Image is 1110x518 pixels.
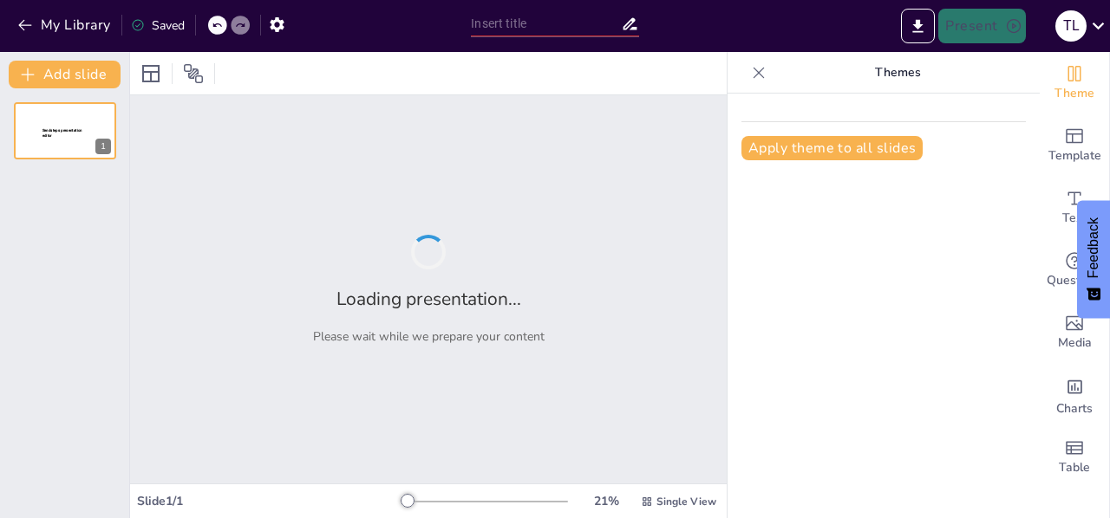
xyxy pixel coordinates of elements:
div: Add charts and graphs [1040,364,1109,426]
div: T L [1055,10,1087,42]
span: Table [1059,458,1090,477]
div: 1 [95,139,111,154]
p: Please wait while we prepare your content [313,328,545,345]
button: Feedback - Show survey [1077,200,1110,318]
div: 21 % [585,493,627,509]
span: Questions [1047,271,1103,290]
span: Theme [1054,84,1094,103]
button: Export to PowerPoint [901,9,935,43]
span: Text [1062,209,1087,228]
span: Sendsteps presentation editor [42,128,82,138]
span: Media [1058,333,1092,353]
div: Add images, graphics, shapes or video [1040,301,1109,364]
div: Sendsteps presentation editor1 [14,102,116,159]
div: Saved [131,17,185,34]
div: Add ready made slides [1040,114,1109,177]
span: Template [1048,146,1101,165]
span: Feedback [1086,217,1101,278]
span: Charts [1056,399,1093,418]
div: Change the overall theme [1040,52,1109,114]
input: Insert title [471,11,620,36]
button: Present [938,9,1025,43]
div: Slide 1 / 1 [137,493,402,509]
span: Position [183,63,204,84]
button: Add slide [9,61,121,88]
button: My Library [13,11,118,39]
p: Themes [773,52,1022,94]
button: T L [1055,9,1087,43]
div: Get real-time input from your audience [1040,239,1109,301]
h2: Loading presentation... [336,287,521,311]
div: Layout [137,60,165,87]
div: Add a table [1040,426,1109,489]
div: Add text boxes [1040,177,1109,239]
span: Single View [656,495,716,508]
button: Apply theme to all slides [741,136,923,160]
